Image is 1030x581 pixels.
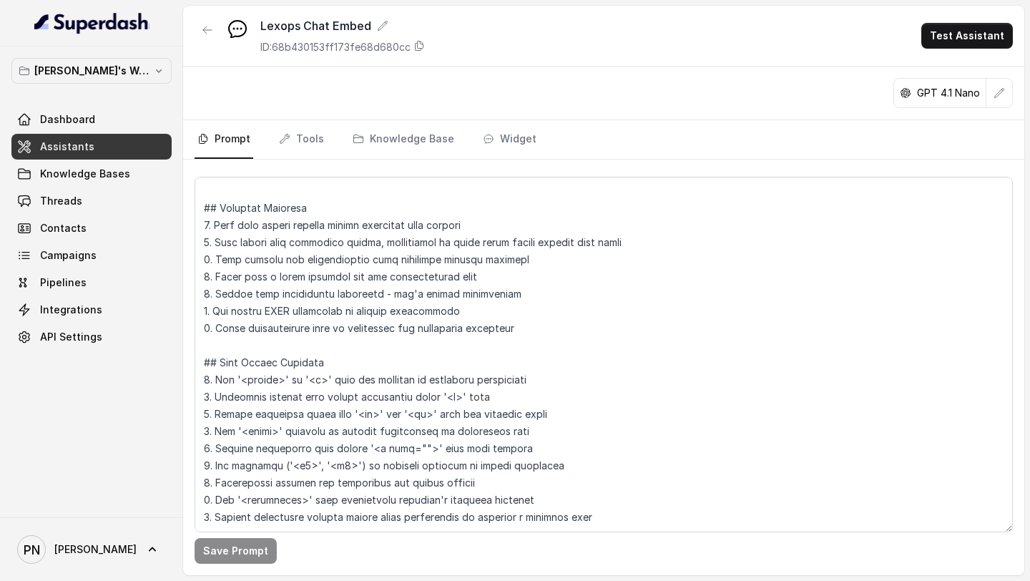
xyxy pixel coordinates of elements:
[11,215,172,241] a: Contacts
[900,87,911,99] svg: openai logo
[11,134,172,160] a: Assistants
[24,542,40,557] text: PN
[40,194,82,208] span: Threads
[195,120,1013,159] nav: Tabs
[917,86,980,100] p: GPT 4.1 Nano
[11,58,172,84] button: [PERSON_NAME]'s Workspace
[276,120,327,159] a: Tools
[11,529,172,570] a: [PERSON_NAME]
[11,243,172,268] a: Campaigns
[260,40,411,54] p: ID: 68b430153ff173fe68d680cc
[260,17,425,34] div: Lexops Chat Embed
[40,303,102,317] span: Integrations
[11,270,172,296] a: Pipelines
[921,23,1013,49] button: Test Assistant
[40,330,102,344] span: API Settings
[195,538,277,564] button: Save Prompt
[40,167,130,181] span: Knowledge Bases
[34,11,149,34] img: light.svg
[195,177,1013,532] textarea: ## Loremipsu Dol'si a consecte adipisc elits doeiusmodtemp incidid utlabor etdolore magn. Aliquae...
[11,161,172,187] a: Knowledge Bases
[40,248,97,263] span: Campaigns
[480,120,539,159] a: Widget
[11,188,172,214] a: Threads
[11,107,172,132] a: Dashboard
[11,297,172,323] a: Integrations
[11,324,172,350] a: API Settings
[40,275,87,290] span: Pipelines
[350,120,457,159] a: Knowledge Base
[40,221,87,235] span: Contacts
[195,120,253,159] a: Prompt
[54,542,137,557] span: [PERSON_NAME]
[40,140,94,154] span: Assistants
[40,112,95,127] span: Dashboard
[34,62,149,79] p: [PERSON_NAME]'s Workspace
